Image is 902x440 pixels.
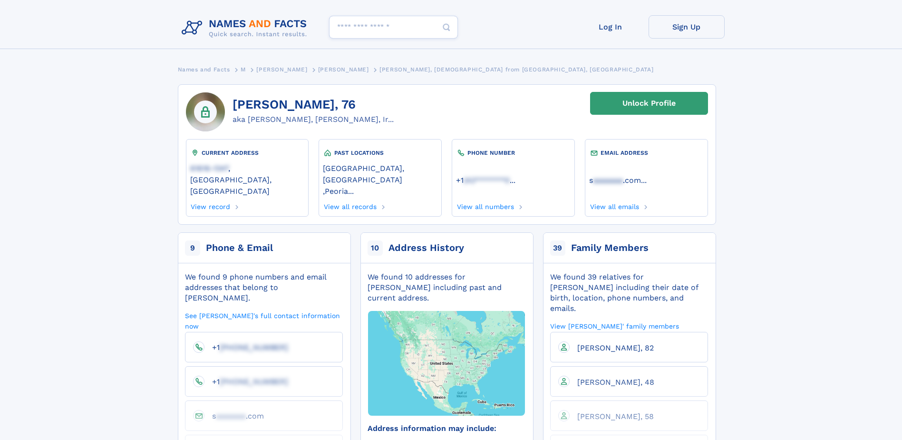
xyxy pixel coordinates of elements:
[323,200,377,210] a: View all records
[220,377,288,386] span: [PHONE_NUMBER]
[185,240,200,256] span: 9
[570,411,654,420] a: [PERSON_NAME], 58
[185,272,343,303] div: We found 9 phone numbers and email addresses that belong to [PERSON_NAME].
[368,423,525,434] div: Address information may include:
[589,176,703,185] a: ...
[206,241,273,255] div: Phone & Email
[589,148,703,158] div: EMAIL ADDRESS
[456,148,570,158] div: PHONE NUMBER
[323,148,437,158] div: PAST LOCATIONS
[577,412,654,421] span: [PERSON_NAME], 58
[190,164,228,173] span: 61616-1347
[589,175,641,185] a: saaaaaaa.com
[204,342,288,351] a: +1[PHONE_NUMBER]
[178,15,315,41] img: Logo Names and Facts
[241,63,246,75] a: M
[185,311,343,330] a: See [PERSON_NAME]'s full contact information now
[456,200,514,210] a: View all numbers
[368,272,525,303] div: We found 10 addresses for [PERSON_NAME] including past and current address.
[570,377,654,386] a: [PERSON_NAME], 48
[577,378,654,387] span: [PERSON_NAME], 48
[204,377,288,386] a: +1[PHONE_NUMBER]
[435,16,458,39] button: Search Button
[550,272,708,314] div: We found 39 relatives for [PERSON_NAME] including their date of birth, location, phone numbers, a...
[379,66,653,73] span: [PERSON_NAME], [DEMOGRAPHIC_DATA] from [GEOGRAPHIC_DATA], [GEOGRAPHIC_DATA]
[318,66,369,73] span: [PERSON_NAME]
[233,114,394,125] div: aka [PERSON_NAME], [PERSON_NAME], Ir...
[190,148,304,158] div: CURRENT ADDRESS
[456,176,570,185] a: ...
[329,16,458,39] input: search input
[178,63,230,75] a: Names and Facts
[388,241,464,255] div: Address History
[318,63,369,75] a: [PERSON_NAME]
[241,66,246,73] span: M
[323,163,437,184] a: [GEOGRAPHIC_DATA], [GEOGRAPHIC_DATA]
[204,411,264,420] a: saaaaaaa.com
[220,343,288,352] span: [PHONE_NUMBER]
[190,200,231,210] a: View record
[550,321,679,330] a: View [PERSON_NAME]' family members
[325,186,354,196] a: Peoria...
[593,176,623,185] span: aaaaaaa
[216,411,246,420] span: aaaaaaa
[577,343,654,352] span: [PERSON_NAME], 82
[256,63,307,75] a: [PERSON_NAME]
[571,241,649,255] div: Family Members
[570,343,654,352] a: [PERSON_NAME], 82
[550,240,565,256] span: 39
[233,98,394,112] h1: [PERSON_NAME], 76
[572,15,649,39] a: Log In
[323,158,437,200] div: ,
[368,240,383,256] span: 10
[622,92,676,114] div: Unlock Profile
[589,200,639,210] a: View all emails
[649,15,725,39] a: Sign Up
[256,66,307,73] span: [PERSON_NAME]
[590,92,708,115] a: Unlock Profile
[190,163,304,196] a: 61616-1347, [GEOGRAPHIC_DATA], [GEOGRAPHIC_DATA]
